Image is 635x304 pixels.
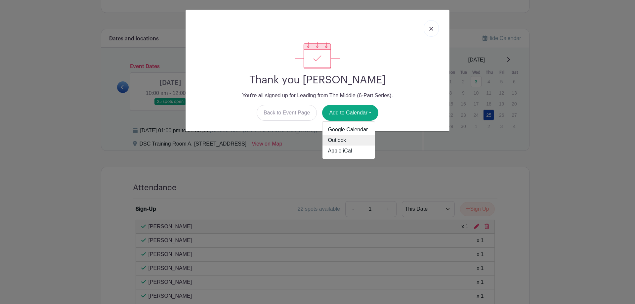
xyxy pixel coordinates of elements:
p: You're all signed up for Leading from The Middle (6-Part Series). [191,92,444,100]
img: close_button-5f87c8562297e5c2d7936805f587ecaba9071eb48480494691a3f1689db116b3.svg [429,27,433,31]
a: Apple iCal [322,146,375,156]
button: Add to Calendar [322,105,378,121]
a: Outlook [322,135,375,146]
a: Google Calendar [322,124,375,135]
a: Back to Event Page [257,105,317,121]
h2: Thank you [PERSON_NAME] [191,74,444,86]
img: signup_complete-c468d5dda3e2740ee63a24cb0ba0d3ce5d8a4ecd24259e683200fb1569d990c8.svg [295,42,340,68]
